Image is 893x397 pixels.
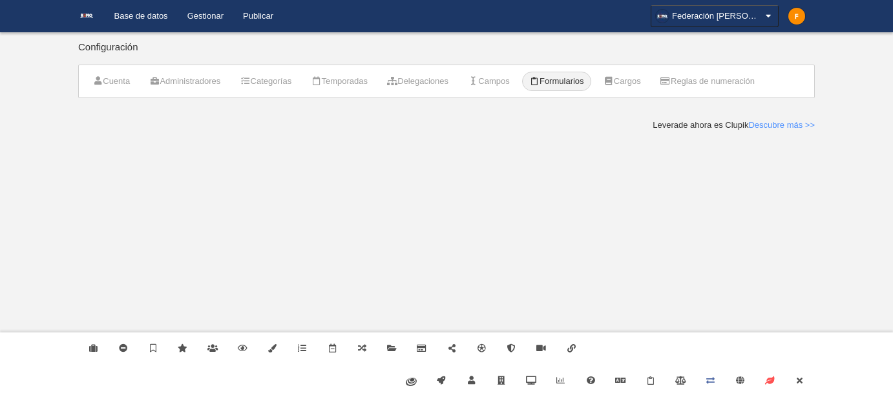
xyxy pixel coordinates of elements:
a: Descubre más >> [748,120,815,130]
a: Destacar organizador [138,332,168,365]
a: Cuenta [85,72,137,91]
a: Campos [461,72,517,91]
a: Buscar usuario [456,365,486,397]
a: Formularios [522,72,591,91]
a: Delegaciones [380,72,456,91]
span: Federación [PERSON_NAME] de la Comunitat Valenciana [672,10,762,23]
div: Leverade ahora es Clupik [653,119,815,131]
a: Reglas de numeración [653,72,762,91]
a: Categorías [233,72,299,91]
img: c2l6ZT0zMHgzMCZmcz05JnRleHQ9RiZiZz1mYjhjMDA%3D.png [788,8,805,25]
span: lg [436,376,446,385]
a: Administradores [142,72,227,91]
a: Cerrar [785,365,815,397]
div: Configuración [78,42,815,65]
img: OaUdqAhpRVYR.30x30.jpg [656,10,669,23]
a: Temporadas [304,72,375,91]
a: Conectar clubes con Clupik [556,332,586,365]
a: Federación [PERSON_NAME] de la Comunitat Valenciana [651,5,779,27]
img: fiware.svg [406,378,417,386]
a: Cargos [596,72,648,91]
img: Federación de Remo de la Comunitat Valenciana [79,8,94,23]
